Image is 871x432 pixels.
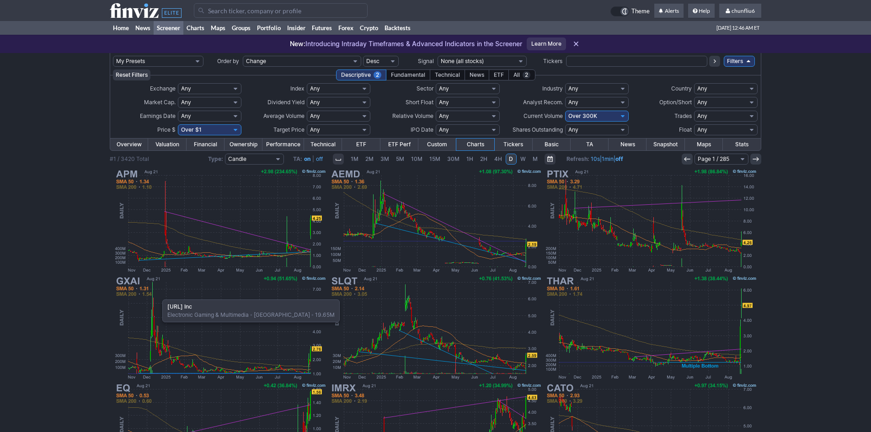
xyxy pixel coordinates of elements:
a: off [615,155,623,162]
div: ETF [489,69,509,80]
div: News [465,69,489,80]
div: Fundamental [386,69,430,80]
a: Help [688,4,715,18]
a: Alerts [654,4,684,18]
span: Shares Outstanding [513,126,563,133]
a: Home [110,21,132,35]
span: | [312,155,314,162]
img: THAR - Tharimmune Inc - Stock Price Chart [544,274,758,381]
a: Snapshot [647,139,684,150]
a: M [529,154,541,165]
span: • [310,311,315,318]
span: 1M [351,155,358,162]
span: Analyst Recom. [523,99,563,106]
span: Index [290,85,305,92]
span: Signal [418,58,434,64]
b: Type: [208,155,223,162]
button: Range [545,154,556,165]
b: Refresh: [566,155,589,162]
div: Descriptive [336,69,386,80]
span: New: [290,40,305,48]
div: Technical [430,69,465,80]
span: Tickers [543,58,562,64]
b: TA: [293,155,302,162]
a: Basic [533,139,571,150]
span: Earnings Date [140,112,176,119]
p: Introducing Intraday Timeframes & Advanced Indicators in the Screener [290,39,522,48]
span: | | [566,155,623,164]
input: Search [194,3,368,18]
span: Short Float [406,99,433,106]
a: Custom [418,139,456,150]
a: 10s [591,155,600,162]
a: 1M [347,154,362,165]
div: #1 / 3420 Total [110,155,149,164]
a: D [506,154,517,165]
span: [DATE] 12:46 AM ET [716,21,759,35]
a: 4H [491,154,505,165]
span: Market Cap. [144,99,176,106]
a: Ownership [224,139,262,150]
a: Tickers [494,139,532,150]
span: 4H [494,155,502,162]
a: Learn More [527,37,566,50]
span: 2M [365,155,374,162]
span: Float [679,126,692,133]
span: Dividend Yield [267,99,305,106]
span: Sector [417,85,433,92]
a: News [132,21,154,35]
a: 1H [463,154,476,165]
a: 2M [362,154,377,165]
a: Filters [724,56,755,67]
a: Theme [610,6,650,16]
span: IPO Date [411,126,433,133]
span: Current Volume [524,112,563,119]
div: All [508,69,535,80]
span: Country [671,85,692,92]
img: GXAI - Gaxos.AI Inc - Stock Price Chart [113,274,327,381]
span: 1H [466,155,473,162]
a: TA [571,139,609,150]
span: Average Volume [263,112,305,119]
span: Theme [631,6,650,16]
button: Reset Filters [113,69,150,80]
a: 2H [477,154,491,165]
a: Screener [154,21,183,35]
span: 30M [447,155,460,162]
div: Electronic Gaming & Multimedia [GEOGRAPHIC_DATA] 19.65M [162,299,340,322]
a: Technical [304,139,342,150]
a: 10M [408,154,426,165]
b: [URL] Inc [167,303,192,310]
a: 30M [444,154,463,165]
button: Interval [333,154,344,165]
a: Backtests [381,21,414,35]
span: chunfliu6 [732,7,755,14]
a: Maps [685,139,723,150]
a: Performance [262,139,304,150]
a: Forex [335,21,357,35]
a: on [304,155,310,162]
a: 3M [377,154,392,165]
a: 15M [426,154,444,165]
span: Trades [674,112,692,119]
a: ETF Perf [380,139,418,150]
img: PTIX - Protagenic Therapeutics Inc - Stock Price Chart [544,167,758,274]
a: Groups [229,21,254,35]
a: Charts [456,139,494,150]
a: 5M [393,154,407,165]
span: 10M [411,155,422,162]
span: 3M [380,155,389,162]
a: Overview [110,139,148,150]
a: Maps [208,21,229,35]
a: Valuation [148,139,186,150]
span: W [520,155,526,162]
a: Portfolio [254,21,284,35]
a: Insider [284,21,309,35]
a: Charts [183,21,208,35]
a: ETF [342,139,380,150]
a: off [316,155,323,162]
span: 2H [480,155,487,162]
a: W [517,154,529,165]
span: Option/Short [659,99,692,106]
